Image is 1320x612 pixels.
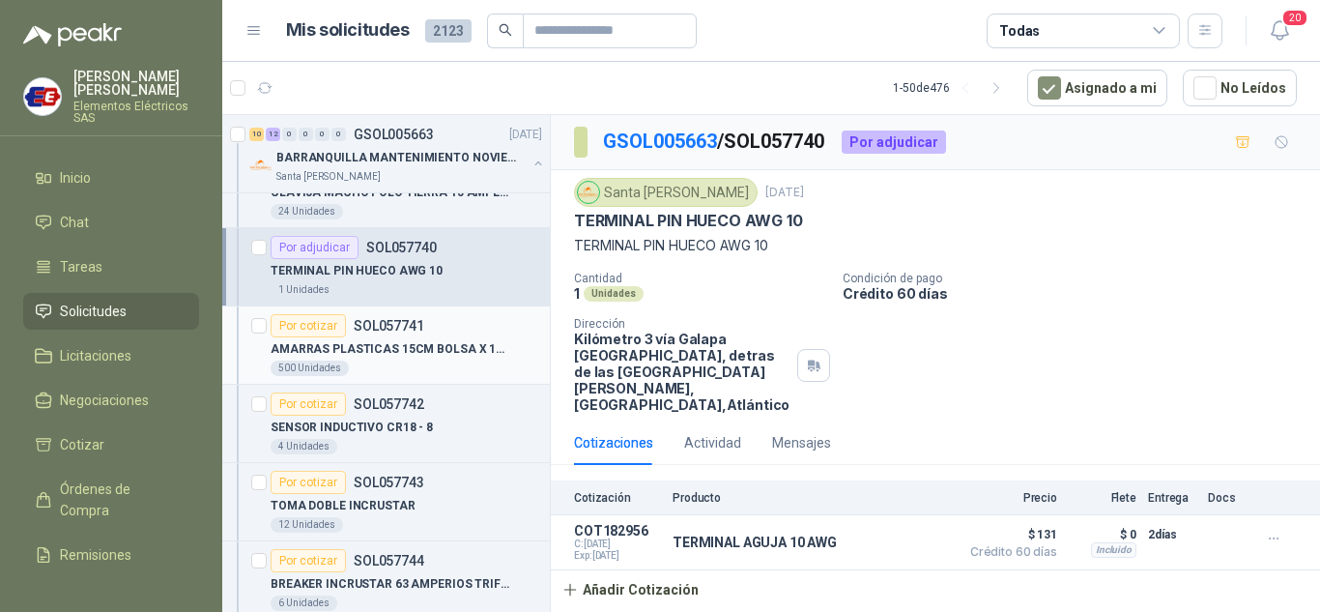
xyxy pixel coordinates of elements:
[23,23,122,46] img: Logo peakr
[23,426,199,463] a: Cotizar
[1069,523,1136,546] p: $ 0
[684,432,741,453] div: Actividad
[73,70,199,97] p: [PERSON_NAME] [PERSON_NAME]
[23,293,199,330] a: Solicitudes
[499,23,512,37] span: search
[574,272,827,285] p: Cantidad
[366,241,437,254] p: SOL057740
[249,128,264,141] div: 10
[271,471,346,494] div: Por cotizar
[23,248,199,285] a: Tareas
[271,314,346,337] div: Por cotizar
[603,127,826,157] p: / SOL057740
[1208,491,1247,505] p: Docs
[574,235,1297,256] p: TERMINAL PIN HUECO AWG 10
[60,434,104,455] span: Cotizar
[286,16,410,44] h1: Mis solicitudes
[574,491,661,505] p: Cotización
[574,317,789,331] p: Dirección
[1148,491,1196,505] p: Entrega
[1091,542,1136,558] div: Incluido
[961,491,1057,505] p: Precio
[425,19,472,43] span: 2123
[60,544,131,566] span: Remisiones
[603,130,717,153] a: GSOL005663
[271,361,349,376] div: 500 Unidades
[961,523,1057,546] span: $ 131
[60,212,89,233] span: Chat
[271,282,337,298] div: 1 Unidades
[354,319,424,333] p: SOL057741
[271,439,337,454] div: 4 Unidades
[271,575,511,594] p: BREAKER INCRUSTAR 63 AMPERIOS TRIF SCHEN
[578,182,599,203] img: Company Logo
[961,546,1057,558] span: Crédito 60 días
[271,419,433,437] p: SENSOR INDUCTIVO CR18 - 8
[249,123,546,185] a: 10 12 0 0 0 0 GSOL005663[DATE] Company LogoBARRANQUILLA MANTENIMIENTO NOVIEMBRESanta [PERSON_NAME]
[315,128,330,141] div: 0
[23,337,199,374] a: Licitaciones
[266,128,280,141] div: 12
[23,471,199,529] a: Órdenes de Compra
[271,262,443,280] p: TERMINAL PIN HUECO AWG 10
[60,167,91,189] span: Inicio
[999,20,1040,42] div: Todas
[1262,14,1297,48] button: 20
[299,128,313,141] div: 0
[772,432,831,453] div: Mensajes
[574,178,758,207] div: Santa [PERSON_NAME]
[354,554,424,568] p: SOL057744
[673,491,949,505] p: Producto
[331,128,346,141] div: 0
[60,345,131,366] span: Licitaciones
[1027,70,1167,106] button: Asignado a mi
[23,204,199,241] a: Chat
[23,382,199,419] a: Negociaciones
[574,331,789,413] p: Kilómetro 3 vía Galapa [GEOGRAPHIC_DATA], detras de las [GEOGRAPHIC_DATA][PERSON_NAME], [GEOGRAPH...
[354,128,434,141] p: GSOL005663
[271,517,343,533] div: 12 Unidades
[60,256,102,277] span: Tareas
[271,596,337,611] div: 6 Unidades
[222,463,550,541] a: Por cotizarSOL057743TOMA DOBLE INCRUSTAR12 Unidades
[509,126,542,144] p: [DATE]
[276,149,517,167] p: BARRANQUILLA MANTENIMIENTO NOVIEMBRE
[1281,9,1308,27] span: 20
[23,537,199,573] a: Remisiones
[271,393,346,416] div: Por cotizar
[843,285,1312,302] p: Crédito 60 días
[60,301,127,322] span: Solicitudes
[24,78,61,115] img: Company Logo
[1183,70,1297,106] button: No Leídos
[842,131,946,154] div: Por adjudicar
[271,236,359,259] div: Por adjudicar
[60,390,149,411] span: Negociaciones
[574,432,653,453] div: Cotizaciones
[843,272,1312,285] p: Condición de pago
[222,385,550,463] a: Por cotizarSOL057742SENSOR INDUCTIVO CR18 - 84 Unidades
[276,169,381,185] p: Santa [PERSON_NAME]
[354,476,424,489] p: SOL057743
[1148,523,1196,546] p: 2 días
[271,497,416,515] p: TOMA DOBLE INCRUSTAR
[271,549,346,572] div: Por cotizar
[354,397,424,411] p: SOL057742
[574,550,661,562] span: Exp: [DATE]
[551,570,709,609] button: Añadir Cotización
[574,539,661,550] span: C: [DATE]
[574,523,661,539] p: COT182956
[893,73,1012,103] div: 1 - 50 de 476
[249,154,273,177] img: Company Logo
[574,285,580,302] p: 1
[1069,491,1136,505] p: Flete
[222,306,550,385] a: Por cotizarSOL057741AMARRAS PLASTICAS 15CM BOLSA X 100 UND500 Unidades
[222,228,550,306] a: Por adjudicarSOL057740TERMINAL PIN HUECO AWG 101 Unidades
[673,535,837,550] p: TERMINAL AGUJA 10 AWG
[73,101,199,124] p: Elementos Eléctricos SAS
[282,128,297,141] div: 0
[23,160,199,196] a: Inicio
[60,479,181,521] span: Órdenes de Compra
[765,184,804,202] p: [DATE]
[271,204,343,219] div: 24 Unidades
[574,211,803,231] p: TERMINAL PIN HUECO AWG 10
